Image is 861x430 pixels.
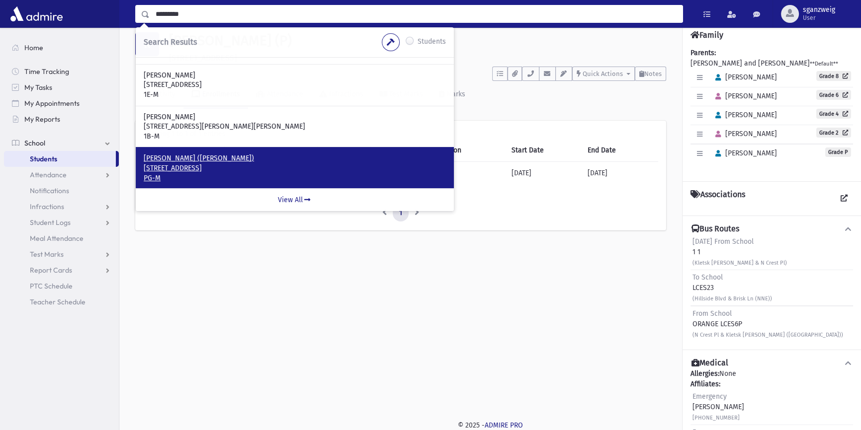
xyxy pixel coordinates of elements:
[150,5,683,23] input: Search
[30,250,64,259] span: Test Marks
[30,202,64,211] span: Infractions
[816,128,851,138] a: Grade 2
[4,111,119,127] a: My Reports
[803,14,835,22] span: User
[406,161,506,184] td: false
[485,421,523,430] a: ADMIRE PRO
[691,358,728,368] h4: Medical
[418,36,446,48] label: Students
[30,170,67,179] span: Attendance
[4,167,119,183] a: Attendance
[24,43,43,52] span: Home
[692,273,723,282] span: To School
[444,90,465,98] div: Marks
[692,308,843,340] div: ORANGE LCES6P
[135,81,183,109] a: Activity
[690,358,853,368] button: Medical
[572,67,635,81] button: Quick Actions
[582,139,658,162] th: End Date
[816,109,851,119] a: Grade 4
[692,272,772,303] div: LCES23
[711,73,777,81] span: [PERSON_NAME]
[144,153,446,183] a: [PERSON_NAME] ([PERSON_NAME]) [STREET_ADDRESS] PG-M
[825,147,851,157] span: Grade P
[816,71,851,81] a: Grade 8
[692,391,744,423] div: [PERSON_NAME]
[8,4,65,24] img: AdmirePro
[393,204,409,222] a: 1
[30,266,72,275] span: Report Cards
[4,151,116,167] a: Students
[4,95,119,111] a: My Appointments
[144,163,446,173] p: [STREET_ADDRESS]
[24,139,45,147] span: School
[4,199,119,215] a: Infractions
[144,90,446,100] p: 1E-M
[24,99,80,108] span: My Appointments
[690,48,853,173] div: [PERSON_NAME] and [PERSON_NAME]
[506,139,582,162] th: Start Date
[24,67,69,76] span: Time Tracking
[690,369,719,378] b: Allergies:
[30,282,73,290] span: PTC Schedule
[690,224,853,234] button: Bus Routes
[635,67,666,81] button: Notes
[692,332,843,338] small: (N Crest Pl & Kletsk [PERSON_NAME] ([GEOGRAPHIC_DATA]))
[711,130,777,138] span: [PERSON_NAME]
[4,246,119,262] a: Test Marks
[692,236,787,268] div: 1 1
[30,186,69,195] span: Notifications
[144,122,446,132] p: [STREET_ADDRESS][PERSON_NAME][PERSON_NAME]
[582,161,658,184] td: [DATE]
[144,37,197,47] span: Search Results
[144,71,446,100] a: [PERSON_NAME] [STREET_ADDRESS] 1E-M
[692,392,727,401] span: Emergency
[4,278,119,294] a: PTC Schedule
[803,6,835,14] span: sganzweig
[691,224,739,234] h4: Bus Routes
[644,70,662,77] span: Notes
[144,112,446,142] a: [PERSON_NAME] [STREET_ADDRESS][PERSON_NAME][PERSON_NAME] 1B-M
[4,215,119,230] a: Student Logs
[30,154,57,163] span: Students
[711,149,777,157] span: [PERSON_NAME]
[506,161,582,184] td: [DATE]
[690,380,720,388] b: Affiliates:
[406,139,506,162] th: Private Session
[4,64,119,79] a: Time Tracking
[4,294,119,310] a: Teacher Schedule
[4,40,119,56] a: Home
[144,112,446,122] p: [PERSON_NAME]
[144,153,446,163] p: [PERSON_NAME] ([PERSON_NAME])
[816,90,851,100] a: Grade 6
[4,135,119,151] a: School
[30,218,71,227] span: Student Logs
[711,111,777,119] span: [PERSON_NAME]
[692,415,740,421] small: [PHONE_NUMBER]
[690,190,745,208] h4: Associations
[711,92,777,100] span: [PERSON_NAME]
[24,83,52,92] span: My Tasks
[24,115,60,124] span: My Reports
[690,49,716,57] b: Parents:
[692,295,772,302] small: (Hillside Blvd & Brisk Ln (NNE))
[4,262,119,278] a: Report Cards
[692,309,732,318] span: From School
[692,237,754,246] span: [DATE] From School
[583,70,623,77] span: Quick Actions
[835,190,853,208] a: View all Associations
[692,260,787,266] small: (Kletsk [PERSON_NAME] & N Crest Pl)
[136,188,454,211] a: View All
[4,230,119,246] a: Meal Attendance
[144,71,446,80] p: [PERSON_NAME]
[144,173,446,183] p: PG-M
[4,79,119,95] a: My Tasks
[30,297,86,306] span: Teacher Schedule
[690,30,723,40] h4: Family
[4,183,119,199] a: Notifications
[30,234,84,243] span: Meal Attendance
[144,80,446,90] p: [STREET_ADDRESS]
[135,32,159,56] div: R
[144,132,446,142] p: 1B-M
